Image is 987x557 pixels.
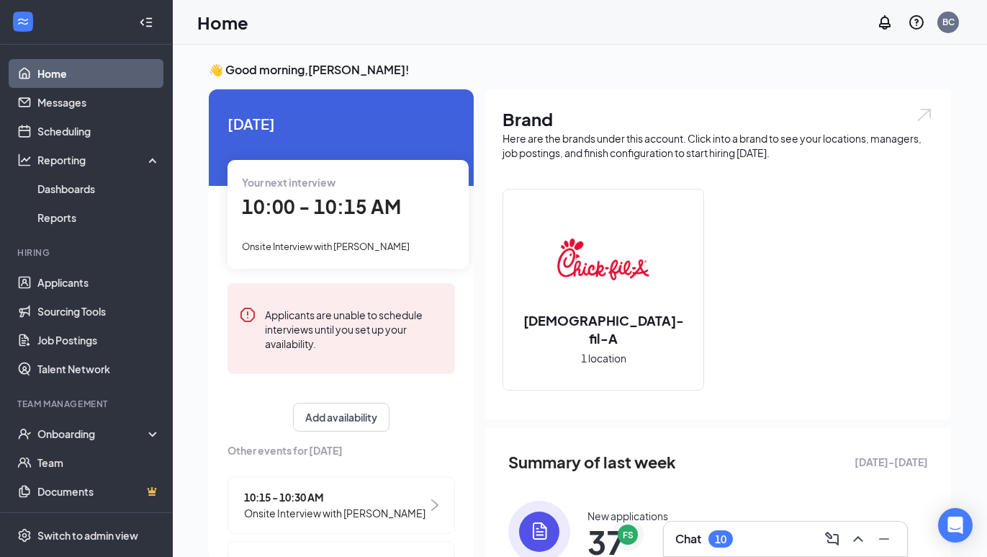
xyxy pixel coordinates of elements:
[623,529,634,541] div: FS
[37,528,138,543] div: Switch to admin view
[139,15,153,30] svg: Collapse
[557,213,649,306] img: Chick-fil-A
[242,241,410,252] span: Onsite Interview with [PERSON_NAME]
[227,442,455,458] span: Other events for [DATE]
[849,530,867,548] svg: ChevronUp
[244,489,425,505] span: 10:15 - 10:30 AM
[197,10,248,35] h1: Home
[37,153,161,167] div: Reporting
[37,448,161,477] a: Team
[587,529,668,555] span: 37
[675,531,701,547] h3: Chat
[876,14,893,31] svg: Notifications
[17,246,158,259] div: Hiring
[37,355,161,383] a: Talent Network
[37,326,161,355] a: Job Postings
[242,195,401,218] span: 10:00 - 10:15 AM
[37,427,148,441] div: Onboarding
[37,268,161,297] a: Applicants
[503,311,703,347] h2: [DEMOGRAPHIC_DATA]-fil-A
[17,528,32,543] svg: Settings
[37,117,161,146] a: Scheduling
[824,530,841,548] svg: ComposeMessage
[242,176,335,189] span: Your next interview
[37,59,161,88] a: Home
[37,88,161,117] a: Messages
[855,454,928,470] span: [DATE] - [DATE]
[915,107,934,123] img: open.6027fd2a22e1237b5b06.svg
[209,62,951,78] h3: 👋 Good morning, [PERSON_NAME] !
[244,505,425,521] span: Onsite Interview with [PERSON_NAME]
[37,203,161,232] a: Reports
[875,530,893,548] svg: Minimize
[587,509,668,523] div: New applications
[847,527,870,551] button: ChevronUp
[37,477,161,506] a: DocumentsCrown
[17,427,32,441] svg: UserCheck
[938,508,973,543] div: Open Intercom Messenger
[502,107,934,131] h1: Brand
[17,398,158,410] div: Team Management
[873,527,896,551] button: Minimize
[908,14,925,31] svg: QuestionInfo
[37,174,161,203] a: Dashboards
[293,403,389,432] button: Add availability
[17,153,32,167] svg: Analysis
[581,350,626,366] span: 1 location
[715,533,726,545] div: 10
[502,131,934,160] div: Here are the brands under this account. Click into a brand to see your locations, managers, job p...
[265,306,443,351] div: Applicants are unable to schedule interviews until you set up your availability.
[37,297,161,326] a: Sourcing Tools
[508,450,676,475] span: Summary of last week
[942,16,955,28] div: BC
[239,306,256,324] svg: Error
[16,14,30,29] svg: WorkstreamLogo
[37,506,161,535] a: SurveysCrown
[227,112,455,135] span: [DATE]
[821,527,844,551] button: ComposeMessage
